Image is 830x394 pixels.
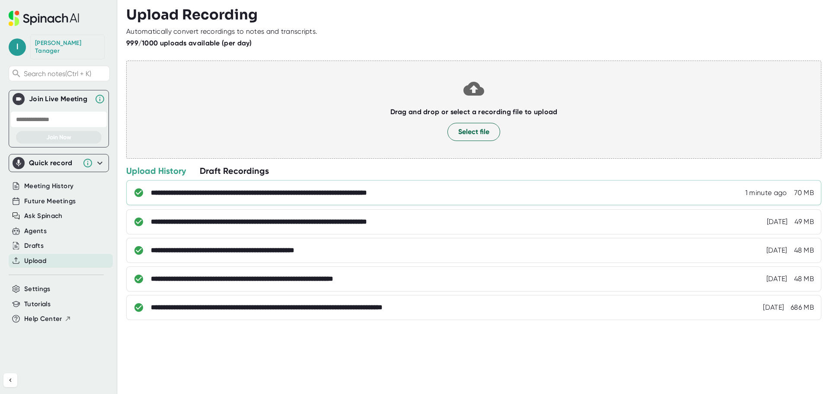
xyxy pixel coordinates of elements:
[16,131,102,144] button: Join Now
[24,256,46,266] button: Upload
[24,299,51,309] button: Tutorials
[794,275,814,283] div: 48 MB
[763,303,784,312] div: 3/11/2025, 12:43:26 PM
[126,6,821,23] h3: Upload Recording
[24,284,51,294] button: Settings
[13,154,105,172] div: Quick record
[794,246,814,255] div: 48 MB
[390,108,558,116] b: Drag and drop or select a recording file to upload
[3,373,17,387] button: Collapse sidebar
[24,196,76,206] button: Future Meetings
[794,189,814,197] div: 70 MB
[14,95,23,103] img: Join Live Meeting
[35,39,100,54] div: Laura Tanager
[795,218,814,226] div: 49 MB
[24,314,71,324] button: Help Center
[29,159,78,167] div: Quick record
[745,189,787,197] div: 10/8/2025, 3:02:54 PM
[24,211,63,221] button: Ask Spinach
[126,165,186,176] div: Upload History
[767,218,788,226] div: 7/24/2025, 7:20:23 AM
[24,70,107,78] span: Search notes (Ctrl + K)
[447,123,500,141] button: Select file
[24,181,73,191] button: Meeting History
[458,127,489,137] span: Select file
[13,90,105,108] div: Join Live MeetingJoin Live Meeting
[791,303,814,312] div: 686 MB
[126,27,317,36] div: Automatically convert recordings to notes and transcripts.
[46,134,71,141] span: Join Now
[29,95,90,103] div: Join Live Meeting
[24,226,47,236] button: Agents
[126,39,252,47] b: 999/1000 uploads available (per day)
[766,275,787,283] div: 4/9/2025, 9:29:47 AM
[24,241,44,251] button: Drafts
[24,314,62,324] span: Help Center
[766,246,787,255] div: 6/23/2025, 1:27:47 PM
[9,38,26,56] span: l
[200,165,269,176] div: Draft Recordings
